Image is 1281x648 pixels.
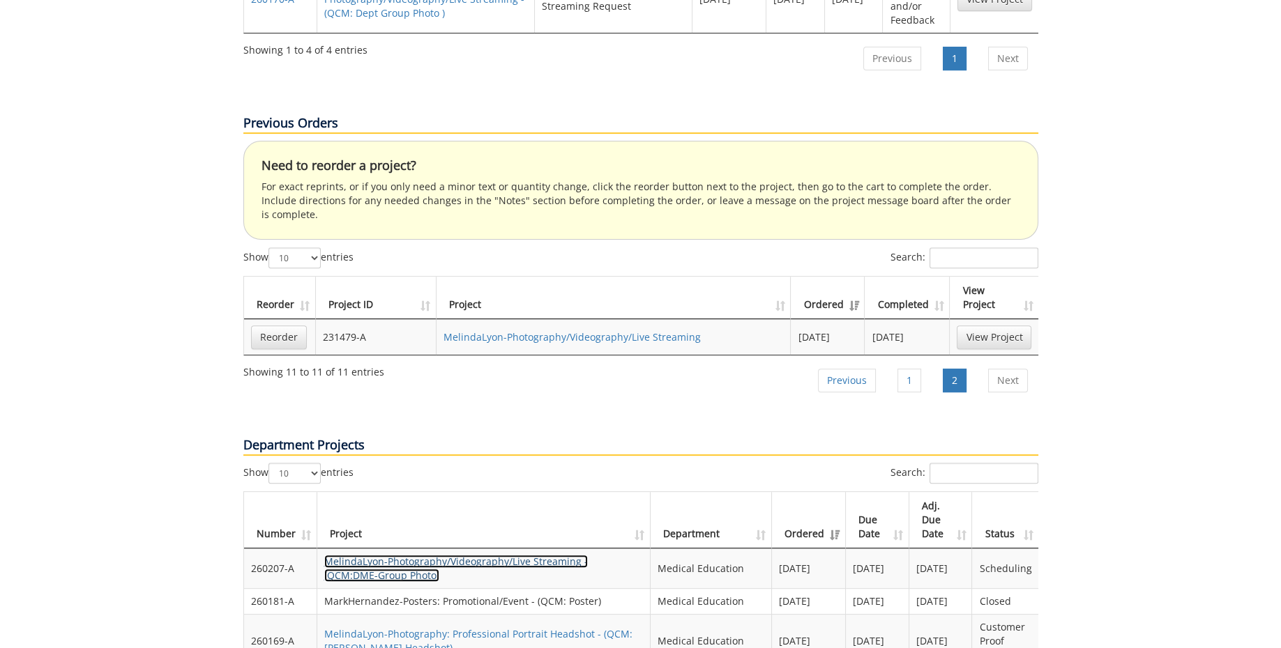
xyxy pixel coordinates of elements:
[791,277,865,319] th: Ordered: activate to sort column ascending
[243,360,384,379] div: Showing 11 to 11 of 11 entries
[930,247,1038,268] input: Search:
[865,319,950,355] td: [DATE]
[772,548,846,588] td: [DATE]
[972,548,1038,588] td: Scheduling
[972,492,1038,548] th: Status: activate to sort column ascending
[897,369,921,392] a: 1
[651,492,772,548] th: Department: activate to sort column ascending
[957,325,1031,349] a: View Project
[943,369,967,392] a: 2
[909,492,973,548] th: Adj. Due Date: activate to sort column ascending
[317,492,651,548] th: Project: activate to sort column ascending
[863,47,921,70] a: Previous
[324,555,588,582] a: MelindaLyon-Photography/Videography/Live Streaming - (QCM:DME-Group Photo)
[972,588,1038,614] td: Closed
[244,588,317,614] td: 260181-A
[909,588,973,614] td: [DATE]
[909,548,973,588] td: [DATE]
[317,588,651,614] td: MarkHernandez-Posters: Promotional/Event - (QCM: Poster)
[261,180,1020,222] p: For exact reprints, or if you only need a minor text or quantity change, click the reorder button...
[791,319,865,355] td: [DATE]
[890,247,1038,268] label: Search:
[251,325,307,349] a: Reorder
[243,114,1038,134] p: Previous Orders
[316,319,437,355] td: 231479-A
[244,277,316,319] th: Reorder: activate to sort column ascending
[772,492,846,548] th: Ordered: activate to sort column ascending
[243,436,1038,456] p: Department Projects
[268,463,321,484] select: Showentries
[651,588,772,614] td: Medical Education
[316,277,437,319] th: Project ID: activate to sort column ascending
[261,159,1020,173] h4: Need to reorder a project?
[943,47,967,70] a: 1
[268,247,321,268] select: Showentries
[772,588,846,614] td: [DATE]
[444,330,701,344] a: MelindaLyon-Photography/Videography/Live Streaming
[846,492,909,548] th: Due Date: activate to sort column ascending
[243,247,354,268] label: Show entries
[437,277,791,319] th: Project: activate to sort column ascending
[930,463,1038,484] input: Search:
[243,38,367,57] div: Showing 1 to 4 of 4 entries
[890,463,1038,484] label: Search:
[244,548,317,588] td: 260207-A
[846,548,909,588] td: [DATE]
[988,47,1028,70] a: Next
[243,463,354,484] label: Show entries
[651,548,772,588] td: Medical Education
[950,277,1038,319] th: View Project: activate to sort column ascending
[865,277,950,319] th: Completed: activate to sort column ascending
[846,588,909,614] td: [DATE]
[988,369,1028,392] a: Next
[818,369,876,392] a: Previous
[244,492,317,548] th: Number: activate to sort column ascending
